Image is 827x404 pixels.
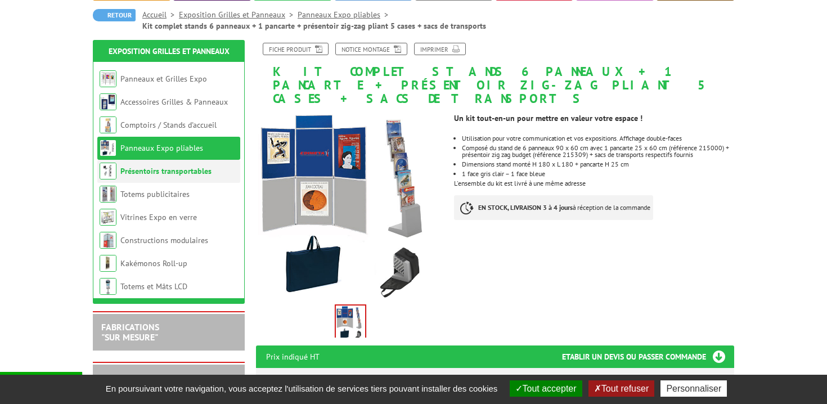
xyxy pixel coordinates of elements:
[266,345,320,368] p: Prix indiqué HT
[179,10,298,20] a: Exposition Grilles et Panneaux
[100,209,116,226] img: Vitrines Expo en verre
[120,235,208,245] a: Constructions modulaires
[248,43,743,106] h1: Kit complet stands 6 panneaux + 1 pancarte + présentoir zig-zag pliant 5 cases + sacs de transports
[462,170,734,177] li: 1 face gris clair – 1 face bleue
[478,203,573,212] strong: EN STOCK, LIVRAISON 3 à 4 jours
[120,143,203,153] a: Panneaux Expo pliables
[454,195,653,220] p: à réception de la commande
[100,93,116,110] img: Accessoires Grilles & Panneaux
[100,140,116,156] img: Panneaux Expo pliables
[298,10,393,20] a: Panneaux Expo pliables
[100,255,116,272] img: Kakémonos Roll-up
[100,384,504,393] span: En poursuivant votre navigation, vous acceptez l'utilisation de services tiers pouvant installer ...
[335,43,407,55] a: Notice Montage
[120,281,187,291] a: Totems et Mâts LCD
[100,278,116,295] img: Totems et Mâts LCD
[263,43,329,55] a: Fiche produit
[462,161,734,168] li: Dimensions stand monté H 180 x L 180 + pancarte H 25 cm
[120,74,207,84] a: Panneaux et Grilles Expo
[100,70,116,87] img: Panneaux et Grilles Expo
[142,20,486,32] li: Kit complet stands 6 panneaux + 1 pancarte + présentoir zig-zag pliant 5 cases + sacs de transports
[142,10,179,20] a: Accueil
[414,43,466,55] a: Imprimer
[100,163,116,179] img: Présentoirs transportables
[100,116,116,133] img: Comptoirs / Stands d'accueil
[109,46,230,56] a: Exposition Grilles et Panneaux
[336,306,365,340] img: panneaux_pliables_215996_6_panneaux_presentoir_zig_zag_avec_sac_de_transport.jpg
[454,113,716,124] td: Un kit tout-en-un pour mettre en valeur votre espace !
[120,189,190,199] a: Totems publicitaires
[462,135,734,142] li: Utilisation pour votre communication et vos expositions. Affichage double-faces
[120,97,228,107] a: Accessoires Grilles & Panneaux
[101,374,170,385] a: LES NOUVEAUTÉS
[100,232,116,249] img: Constructions modulaires
[120,120,217,130] a: Comptoirs / Stands d'accueil
[454,106,743,231] div: L'ensemble du kit est livré à une même adresse
[660,380,727,397] button: Personnaliser (fenêtre modale)
[120,166,212,176] a: Présentoirs transportables
[562,345,734,368] h3: Etablir un devis ou passer commande
[101,321,159,343] a: FABRICATIONS"Sur Mesure"
[510,380,582,397] button: Tout accepter
[120,212,197,222] a: Vitrines Expo en verre
[462,145,734,158] li: Composé du stand de 6 panneaux 90 x 60 cm avec 1 pancarte 25 x 60 cm (référence 215000) + présent...
[588,380,654,397] button: Tout refuser
[93,9,136,21] a: Retour
[120,258,187,268] a: Kakémonos Roll-up
[100,186,116,203] img: Totems publicitaires
[256,111,446,301] img: panneaux_pliables_215996_6_panneaux_presentoir_zig_zag_avec_sac_de_transport.jpg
